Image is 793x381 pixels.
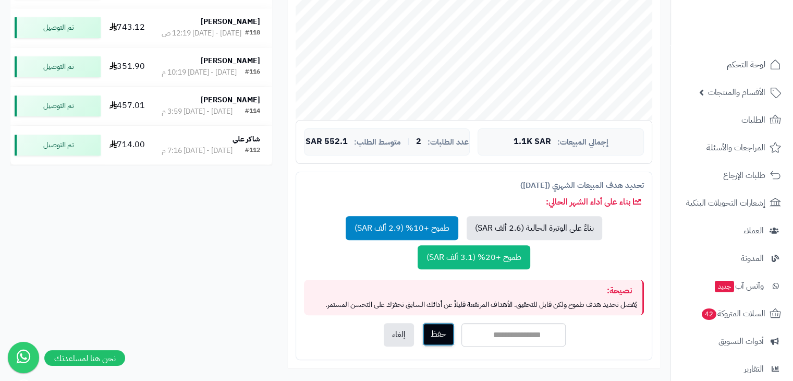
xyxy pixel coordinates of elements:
div: [DATE] - [DATE] 10:19 م [162,67,237,78]
span: السلات المتروكة [701,306,765,321]
a: لوحة التحكم [677,52,787,77]
button: طموح +20% (3.1 ألف SAR) [418,245,530,269]
td: 714.00 [105,126,150,164]
div: تحديد هدف المبيعات الشهري ([DATE]) [304,180,644,191]
span: الأقسام والمنتجات [708,85,765,100]
td: 457.01 [105,87,150,125]
a: أدوات التسويق [677,329,787,354]
div: بناء على أداء الشهر الحالي: [304,196,644,208]
strong: [PERSON_NAME] [201,94,260,105]
a: الطلبات [677,108,787,133]
span: العملاء [743,223,764,238]
span: المراجعات والأسئلة [706,140,765,155]
span: 1.1K SAR [514,137,551,147]
img: logo-2.png [722,27,783,49]
strong: [PERSON_NAME] [201,55,260,66]
span: إجمالي المبيعات: [557,138,608,147]
span: عدد الطلبات: [428,138,469,147]
span: متوسط الطلب: [354,138,401,147]
span: التقارير [744,362,764,376]
span: طلبات الإرجاع [723,168,765,183]
span: لوحة التحكم [727,57,765,72]
td: 351.90 [105,47,150,86]
span: جديد [715,281,734,292]
p: يُفضل تحديد هدف طموح ولكن قابل للتحقيق. الأهداف المرتفعة قليلاً عن أدائك السابق تحفزك على التحسن ... [309,300,637,310]
span: 42 [702,308,716,320]
button: بناءً على الوتيرة الحالية (2.6 ألف SAR) [467,216,602,240]
span: المدونة [741,251,764,266]
div: [DATE] - [DATE] 3:59 م [162,106,233,117]
div: [DATE] - [DATE] 12:19 ص [162,28,241,39]
button: إلغاء [384,323,414,347]
button: حفظ [422,323,455,346]
span: الطلبات [741,113,765,127]
div: تم التوصيل [15,56,101,77]
div: تم التوصيل [15,135,101,156]
a: المدونة [677,246,787,271]
div: تم التوصيل [15,17,101,38]
span: أدوات التسويق [718,334,764,349]
a: إشعارات التحويلات البنكية [677,190,787,216]
span: إشعارات التحويلات البنكية [686,196,765,210]
a: طلبات الإرجاع [677,163,787,188]
div: #116 [245,67,260,78]
div: #112 [245,146,260,156]
a: السلات المتروكة42 [677,301,787,326]
button: طموح +10% (2.9 ألف SAR) [346,216,458,240]
a: المراجعات والأسئلة [677,135,787,160]
div: #118 [245,28,260,39]
div: تم التوصيل [15,96,101,116]
strong: شاكر علي [233,134,260,145]
a: العملاء [677,218,787,243]
span: | [407,138,410,146]
strong: [PERSON_NAME] [201,16,260,27]
div: نصيحة: [309,285,637,297]
span: وآتس آب [714,279,764,293]
span: 2 [416,137,421,147]
span: 552.1 SAR [306,137,348,147]
div: [DATE] - [DATE] 7:16 م [162,146,233,156]
a: وآتس آبجديد [677,273,787,299]
td: 743.12 [105,8,150,47]
div: #114 [245,106,260,117]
